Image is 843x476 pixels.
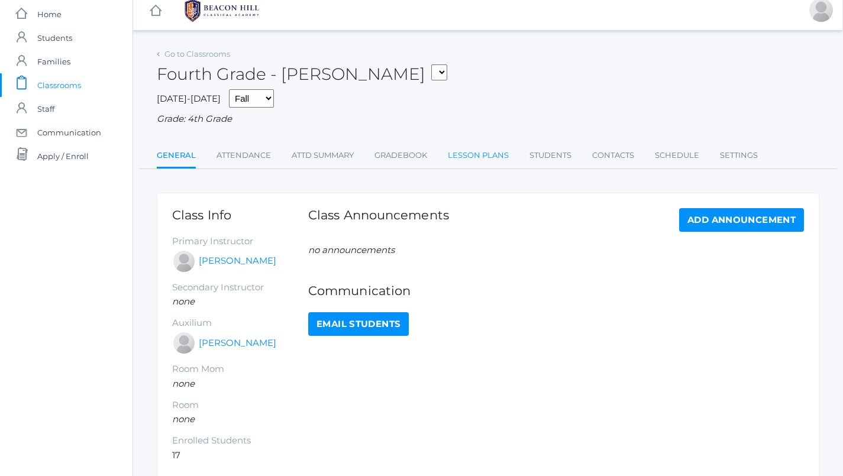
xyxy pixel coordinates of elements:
[157,144,196,169] a: General
[172,436,308,446] h5: Enrolled Students
[292,144,354,167] a: Attd Summary
[655,144,699,167] a: Schedule
[172,208,308,222] h1: Class Info
[157,112,819,126] div: Grade: 4th Grade
[172,283,308,293] h5: Secondary Instructor
[37,26,72,50] span: Students
[448,144,509,167] a: Lesson Plans
[37,50,70,73] span: Families
[37,97,54,121] span: Staff
[529,144,571,167] a: Students
[199,254,276,268] a: [PERSON_NAME]
[172,318,308,328] h5: Auxilium
[172,378,195,389] em: none
[172,364,308,374] h5: Room Mom
[172,331,196,355] div: Heather Porter
[37,73,81,97] span: Classrooms
[217,144,271,167] a: Attendance
[157,65,447,83] h2: Fourth Grade - [PERSON_NAME]
[720,144,758,167] a: Settings
[308,312,409,336] a: Email Students
[199,336,276,350] a: [PERSON_NAME]
[172,296,195,307] em: none
[157,93,221,104] span: [DATE]-[DATE]
[308,244,395,255] em: no announcements
[374,144,427,167] a: Gradebook
[308,284,804,297] h1: Communication
[172,413,195,425] em: none
[164,49,230,59] a: Go to Classrooms
[37,2,62,26] span: Home
[172,400,308,410] h5: Room
[308,208,449,229] h1: Class Announcements
[172,237,308,247] h5: Primary Instructor
[37,144,89,168] span: Apply / Enroll
[172,449,308,462] li: 17
[37,121,101,144] span: Communication
[679,208,804,232] a: Add Announcement
[592,144,634,167] a: Contacts
[172,250,196,273] div: Lydia Chaffin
